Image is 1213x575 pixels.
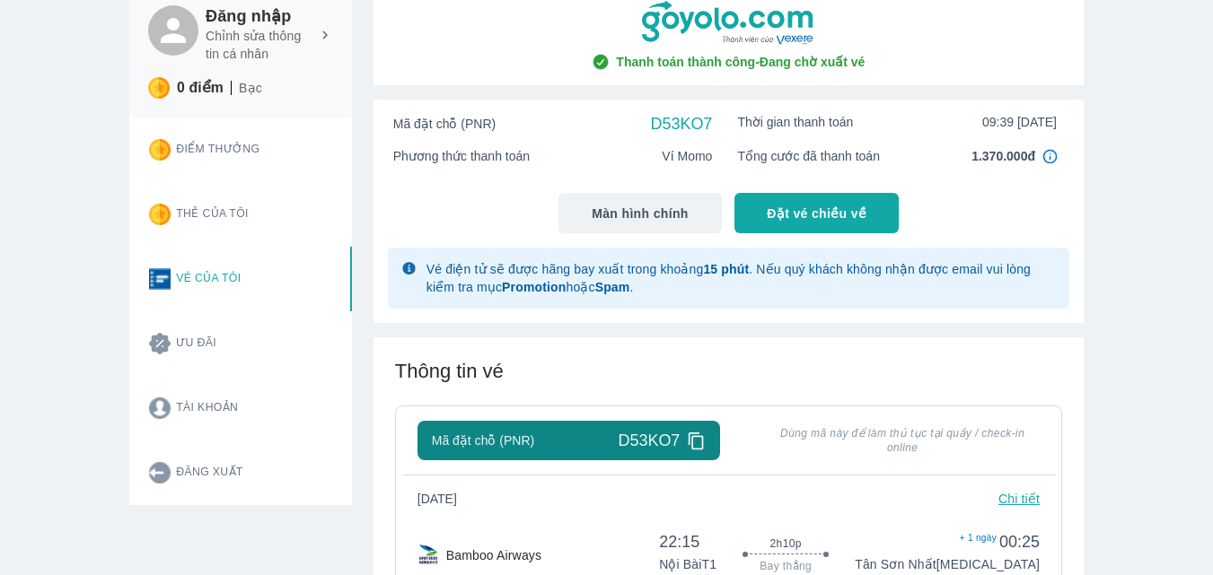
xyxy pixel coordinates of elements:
p: Chi tiết [998,490,1040,508]
button: Màn hình chính [558,193,723,233]
span: Mã đặt chỗ (PNR) [393,115,496,133]
span: 09:39 [DATE] [982,113,1057,131]
button: Ưu đãi [135,311,352,376]
span: D53KO7 [618,430,680,451]
img: ticket [149,268,171,290]
span: Ví Momo [662,147,712,165]
span: 22:15 [659,531,716,553]
h6: Đăng nhập [206,5,333,27]
span: D53KO7 [650,113,712,135]
button: Thẻ của tôi [135,182,352,247]
span: [DATE] [418,490,471,508]
img: logout [149,462,171,484]
div: Card thong tin user [129,118,352,505]
p: Bamboo Airways [446,546,541,564]
p: 0 điểm [177,79,224,97]
img: check-circle [592,53,610,71]
p: Tân Sơn Nhất [MEDICAL_DATA] [855,555,1040,573]
button: Tài khoản [135,376,352,440]
strong: 15 phút [703,262,749,276]
img: in4 [1042,149,1057,163]
img: promotion [149,333,171,354]
img: star [148,77,170,99]
span: 1.370.000đ [971,147,1035,165]
span: Thông tin vé [395,360,504,382]
img: glyph [402,262,416,274]
span: Phương thức thanh toán [393,147,530,165]
span: Đặt vé chiều về [767,205,866,222]
img: star [149,139,171,161]
span: 2h10p [770,536,802,551]
button: Đăng xuất [135,440,352,505]
span: Tổng cước đã thanh toán [737,147,880,165]
button: Điểm thưởng [135,118,352,182]
span: 00:25 [855,531,1040,553]
span: Thời gian thanh toán [737,113,853,131]
strong: Promotion [502,280,566,294]
span: Vé điện tử sẽ được hãng bay xuất trong khoảng . Nếu quý khách không nhận được email vui lòng kiểm... [426,262,1031,294]
img: account [149,397,171,419]
button: Vé của tôi [135,247,352,311]
span: + 1 ngày [960,531,997,545]
button: Đặt vé chiều về [734,193,899,233]
p: Chỉnh sửa thông tin cá nhân [206,27,310,63]
span: Bay thẳng [760,559,812,573]
strong: Spam [595,280,630,294]
span: Thanh toán thành công - Đang chờ xuất vé [616,53,865,71]
span: Màn hình chính [592,205,689,222]
span: Mã đặt chỗ (PNR) [432,431,534,449]
img: star [149,204,171,225]
p: Bạc [239,79,262,97]
img: goyolo-logo [642,1,816,46]
span: Dùng mã này để làm thủ tục tại quầy / check-in online [765,426,1040,455]
p: Nội Bài T1 [659,555,716,573]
